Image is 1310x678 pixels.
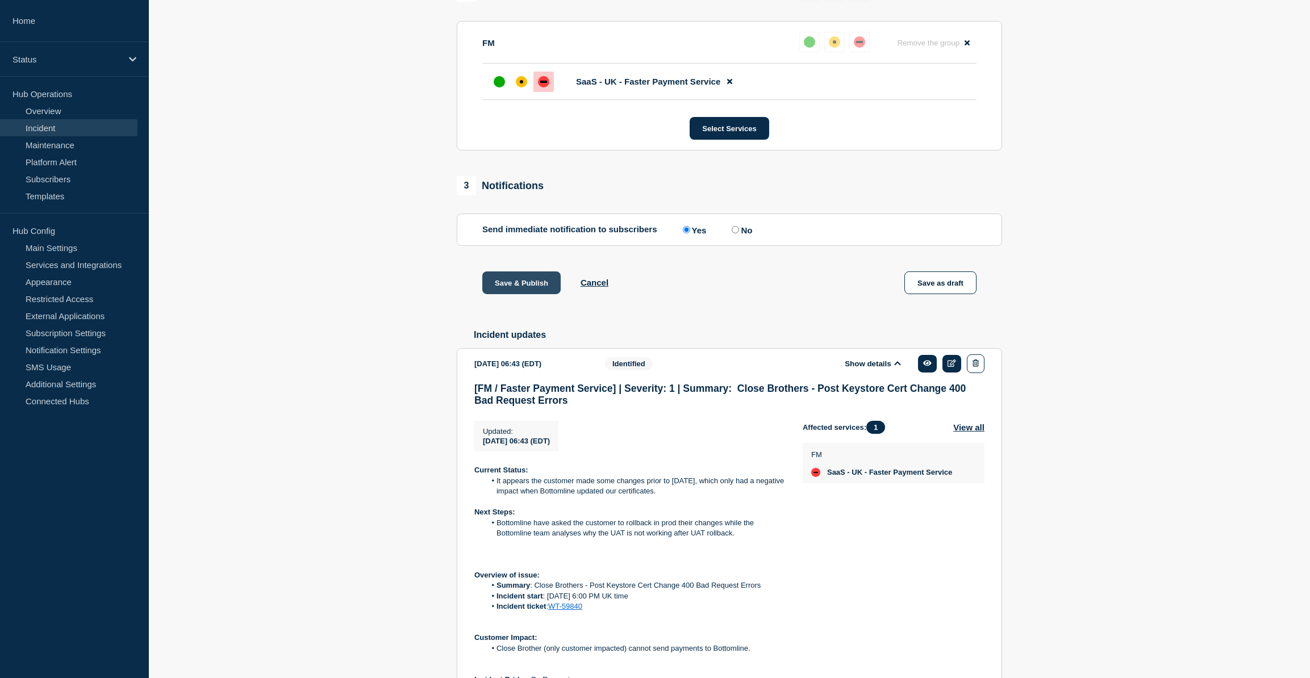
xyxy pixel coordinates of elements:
[953,421,984,434] button: View all
[474,571,540,579] strong: Overview of issue:
[482,38,495,48] p: FM
[474,330,1002,340] h2: Incident updates
[474,354,588,373] div: [DATE] 06:43 (EDT)
[474,633,537,642] strong: Customer Impact:
[497,602,546,610] strong: Incident ticket
[581,278,608,287] button: Cancel
[548,602,582,610] a: WT-59840
[457,176,476,195] span: 3
[474,508,515,516] strong: Next Steps:
[486,601,785,612] li: :
[854,36,865,48] div: down
[904,271,977,294] button: Save as draft
[486,476,785,497] li: It appears the customer made some changes prior to [DATE], which only had a negative impact when ...
[824,32,845,52] button: affected
[538,76,549,87] div: down
[457,176,544,195] div: Notifications
[486,643,785,654] li: Close Brother (only customer impacted) cannot send payments to Bottomline.
[482,224,657,235] p: Send immediate notification to subscribers
[605,357,653,370] span: Identified
[482,224,977,235] div: Send immediate notification to subscribers
[12,55,122,64] p: Status
[474,466,528,474] strong: Current Status:
[516,76,527,87] div: affected
[890,32,977,54] button: Remove the group
[827,468,952,477] span: SaaS - UK - Faster Payment Service
[897,39,959,47] span: Remove the group
[690,117,769,140] button: Select Services
[497,592,543,600] strong: Incident start
[866,421,885,434] span: 1
[474,383,984,407] h3: [FM / Faster Payment Service] | Severity: 1 | Summary: Close Brothers - Post Keystore Cert Change...
[729,224,752,235] label: No
[483,427,550,436] p: Updated :
[486,580,785,591] li: : Close Brothers - Post Keystore Cert Change 400 Bad Request Errors
[841,359,904,369] button: Show details
[576,77,720,86] span: SaaS - UK - Faster Payment Service
[680,224,707,235] label: Yes
[811,468,820,477] div: down
[804,36,815,48] div: up
[683,226,690,233] input: Yes
[799,32,820,52] button: up
[497,581,530,589] strong: Summary
[486,591,785,601] li: : [DATE] 6:00 PM UK time
[811,450,952,459] p: FM
[486,518,785,539] li: Bottomline have asked the customer to rollback in prod their changes while the Bottomline team an...
[803,421,891,434] span: Affected services:
[494,76,505,87] div: up
[829,36,840,48] div: affected
[732,226,739,233] input: No
[849,32,870,52] button: down
[483,437,550,445] span: [DATE] 06:43 (EDT)
[482,271,561,294] button: Save & Publish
